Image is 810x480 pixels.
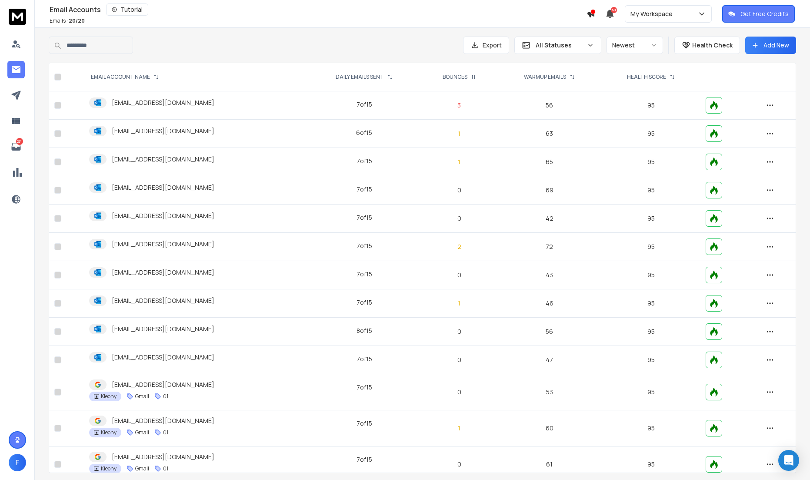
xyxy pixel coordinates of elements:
p: 0 [427,388,492,396]
p: Get Free Credits [740,10,789,18]
td: 56 [497,318,601,346]
td: 95 [601,205,700,233]
td: 72 [497,233,601,261]
button: Get Free Credits [722,5,795,23]
div: 7 of 15 [357,185,372,194]
p: [EMAIL_ADDRESS][DOMAIN_NAME] [112,240,214,248]
p: [EMAIL_ADDRESS][DOMAIN_NAME] [112,296,214,305]
div: 8 of 15 [357,326,372,335]
div: 6 of 15 [356,128,372,137]
td: 65 [497,148,601,176]
td: 95 [601,346,700,374]
td: 95 [601,261,700,289]
p: Gmail [135,393,149,400]
td: 95 [601,410,700,446]
p: 281 [16,138,23,145]
td: 95 [601,176,700,205]
button: Export [463,37,509,54]
p: [EMAIL_ADDRESS][DOMAIN_NAME] [112,155,214,164]
td: 95 [601,318,700,346]
button: Add New [745,37,796,54]
div: 7 of 15 [357,213,372,222]
p: Gmail [135,429,149,436]
button: Newest [607,37,663,54]
div: 7 of 15 [357,298,372,307]
button: F [9,454,26,471]
td: 47 [497,346,601,374]
p: BOUNCES [443,74,467,81]
button: Health Check [674,37,740,54]
p: 1 [427,129,492,138]
td: 95 [601,148,700,176]
td: 53 [497,374,601,410]
p: 1 [427,158,492,166]
p: [EMAIL_ADDRESS][DOMAIN_NAME] [112,380,214,389]
div: Email Accounts [50,3,587,16]
p: 0 [427,460,492,469]
td: 95 [601,120,700,148]
p: 01 [163,429,168,436]
p: [EMAIL_ADDRESS][DOMAIN_NAME] [112,183,214,192]
p: 3 [427,101,492,110]
p: [EMAIL_ADDRESS][DOMAIN_NAME] [112,453,214,461]
p: My Workspace [630,10,676,18]
p: 01 [163,465,168,472]
td: 95 [601,374,700,410]
p: 0 [427,271,492,279]
p: 1 [427,424,492,433]
div: 7 of 15 [357,383,372,392]
div: 7 of 15 [357,157,372,165]
td: 42 [497,205,601,233]
td: 69 [497,176,601,205]
p: 0 [427,186,492,195]
td: 60 [497,410,601,446]
td: 95 [601,233,700,261]
p: [EMAIL_ADDRESS][DOMAIN_NAME] [112,268,214,277]
p: 01 [163,393,168,400]
div: 7 of 15 [357,419,372,428]
div: 7 of 15 [357,355,372,363]
p: HEALTH SCORE [627,74,666,81]
p: [EMAIL_ADDRESS][DOMAIN_NAME] [112,416,214,425]
td: 63 [497,120,601,148]
span: 20 / 20 [69,17,85,24]
p: [EMAIL_ADDRESS][DOMAIN_NAME] [112,211,214,220]
div: 7 of 15 [357,242,372,250]
td: 46 [497,289,601,318]
p: 0 [427,214,492,223]
p: [EMAIL_ADDRESS][DOMAIN_NAME] [112,127,214,135]
p: 2 [427,242,492,251]
div: 7 of 15 [357,455,372,464]
p: Kleony [101,429,117,436]
div: 7 of 15 [357,270,372,279]
td: 43 [497,261,601,289]
p: All Statuses [536,41,583,50]
p: Kleony [101,393,117,400]
a: 281 [7,138,25,155]
div: 7 of 15 [357,100,372,109]
div: EMAIL ACCOUNT NAME [91,74,159,81]
p: 0 [427,327,492,336]
p: [EMAIL_ADDRESS][DOMAIN_NAME] [112,353,214,362]
p: DAILY EMAILS SENT [336,74,384,81]
span: 50 [611,7,617,13]
p: 1 [427,299,492,308]
p: Emails : [50,17,85,24]
p: Kleony [101,465,117,472]
p: Health Check [692,41,733,50]
p: [EMAIL_ADDRESS][DOMAIN_NAME] [112,98,214,107]
div: Open Intercom Messenger [778,450,799,471]
button: Tutorial [106,3,148,16]
p: [EMAIL_ADDRESS][DOMAIN_NAME] [112,325,214,333]
td: 56 [497,91,601,120]
td: 95 [601,91,700,120]
p: 0 [427,356,492,364]
td: 95 [601,289,700,318]
p: Gmail [135,465,149,472]
p: WARMUP EMAILS [524,74,566,81]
